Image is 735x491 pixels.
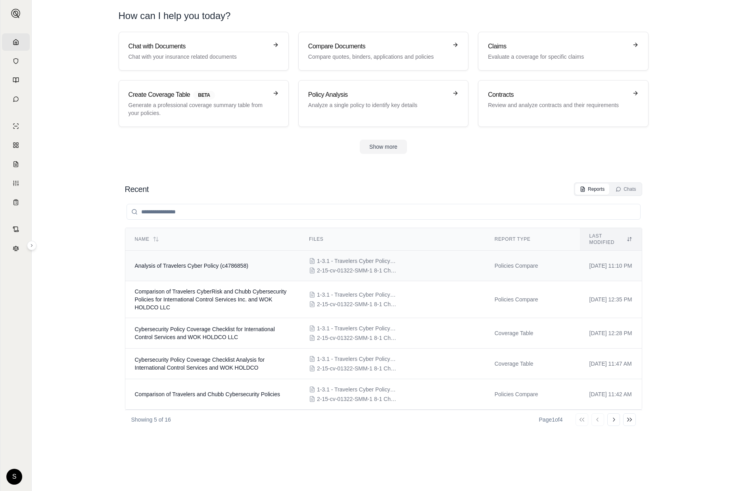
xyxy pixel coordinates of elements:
[616,186,636,192] div: Chats
[580,186,605,192] div: Reports
[478,32,648,71] a: ClaimsEvaluate a coverage for specific claims
[589,233,632,245] div: Last modified
[485,318,580,349] td: Coverage Table
[129,101,268,117] p: Generate a professional coverage summary table from your policies.
[317,267,396,274] span: 2-15-cv-01322-SMM-1 8-1 Chubb Cyber2.pdf
[485,228,580,251] th: Report Type
[308,42,447,51] h3: Compare Documents
[6,469,22,485] div: S
[488,42,627,51] h3: Claims
[575,184,609,195] button: Reports
[580,349,642,379] td: [DATE] 11:47 AM
[317,334,396,342] span: 2-15-cv-01322-SMM-1 8-1 Chubb Cyber2.pdf
[485,379,580,410] td: Policies Compare
[2,175,30,192] a: Custom Report
[580,379,642,410] td: [DATE] 11:42 AM
[129,42,268,51] h3: Chat with Documents
[119,80,289,127] a: Create Coverage TableBETAGenerate a professional coverage summary table from your policies.
[2,90,30,108] a: Chat
[135,236,290,242] div: Name
[129,53,268,61] p: Chat with your insurance related documents
[2,155,30,173] a: Claim Coverage
[119,10,231,22] h1: How can I help you today?
[135,391,280,397] span: Comparison of Travelers and Chubb Cybersecurity Policies
[308,90,447,100] h3: Policy Analysis
[488,101,627,109] p: Review and analyze contracts and their requirements
[2,33,30,51] a: Home
[580,281,642,318] td: [DATE] 12:35 PM
[360,140,407,154] button: Show more
[193,91,215,100] span: BETA
[308,101,447,109] p: Analyze a single policy to identify key details
[2,117,30,135] a: Single Policy
[129,90,268,100] h3: Create Coverage Table
[2,194,30,211] a: Coverage Table
[2,71,30,89] a: Prompt Library
[485,281,580,318] td: Policies Compare
[2,240,30,257] a: Legal Search Engine
[135,357,265,371] span: Cybersecurity Policy Coverage Checklist Analysis for International Control Services and WOK HOLDCO
[478,80,648,127] a: ContractsReview and analyze contracts and their requirements
[2,221,30,238] a: Contract Analysis
[8,6,24,21] button: Expand sidebar
[317,355,396,363] span: 1-3.1 - Travelers Cyber Policy40.pdf
[119,32,289,71] a: Chat with DocumentsChat with your insurance related documents
[131,416,171,424] p: Showing 5 of 16
[2,52,30,70] a: Documents Vault
[317,324,396,332] span: 1-3.1 - Travelers Cyber Policy40.pdf
[135,288,287,311] span: Comparison of Travelers CyberRisk and Chubb Cybersecurity Policies for International Control Serv...
[317,257,396,265] span: 1-3.1 - Travelers Cyber Policy40.pdf
[317,386,396,393] span: 1-3.1 - Travelers Cyber Policy40.pdf
[317,395,396,403] span: 2-15-cv-01322-SMM-1 8-1 Chubb Cyber2.pdf
[611,184,641,195] button: Chats
[580,251,642,281] td: [DATE] 11:10 PM
[485,349,580,379] td: Coverage Table
[580,318,642,349] td: [DATE] 12:28 PM
[125,184,149,195] h2: Recent
[308,53,447,61] p: Compare quotes, binders, applications and policies
[11,9,21,18] img: Expand sidebar
[488,90,627,100] h3: Contracts
[317,291,396,299] span: 1-3.1 - Travelers Cyber Policy40.pdf
[135,263,248,269] span: Analysis of Travelers Cyber Policy (c4786858)
[539,416,563,424] div: Page 1 of 4
[317,364,396,372] span: 2-15-cv-01322-SMM-1 8-1 Chubb Cyber2.pdf
[488,53,627,61] p: Evaluate a coverage for specific claims
[298,80,468,127] a: Policy AnalysisAnalyze a single policy to identify key details
[27,241,36,250] button: Expand sidebar
[2,136,30,154] a: Policy Comparisons
[299,228,485,251] th: Files
[298,32,468,71] a: Compare DocumentsCompare quotes, binders, applications and policies
[317,300,396,308] span: 2-15-cv-01322-SMM-1 8-1 Chubb Cyber2.pdf
[135,326,275,340] span: Cybersecurity Policy Coverage Checklist for International Control Services and WOK HOLDCO LLC
[485,251,580,281] td: Policies Compare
